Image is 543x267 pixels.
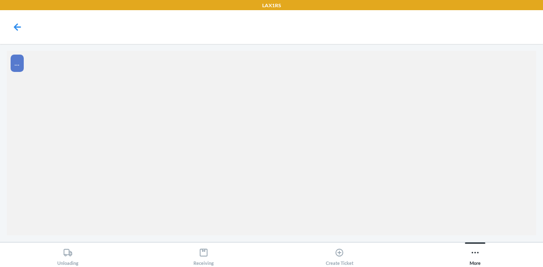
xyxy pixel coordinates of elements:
p: LAX1RS [262,2,281,9]
button: Create Ticket [271,242,407,266]
span: ... [14,58,20,67]
div: Create Ticket [326,245,353,266]
div: More [470,245,481,266]
div: Receiving [193,245,214,266]
button: More [407,242,543,266]
div: Unloading [57,245,78,266]
button: Receiving [136,242,271,266]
